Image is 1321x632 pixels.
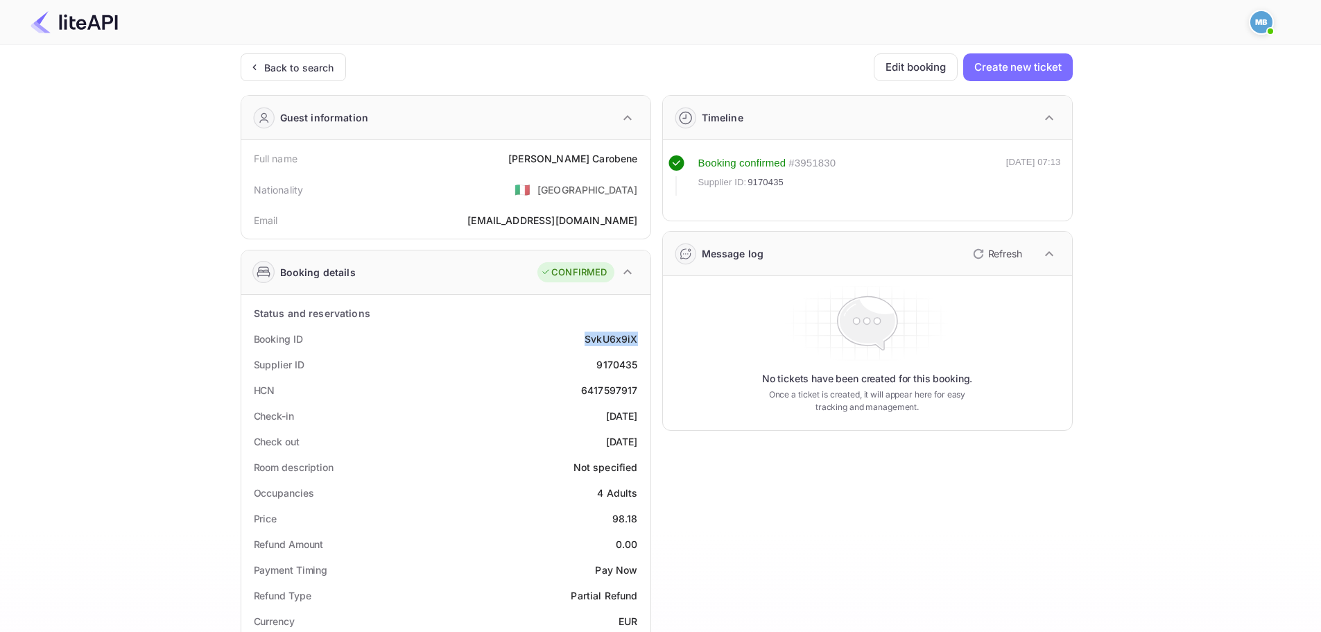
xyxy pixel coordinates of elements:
div: Message log [702,246,764,261]
div: Booking confirmed [698,155,786,171]
div: Pay Now [595,563,637,577]
div: Refund Amount [254,537,324,552]
div: Check out [254,434,300,449]
div: Guest information [280,110,369,125]
span: United States [515,177,530,202]
div: [GEOGRAPHIC_DATA] [537,182,638,197]
div: Supplier ID [254,357,304,372]
div: 0.00 [616,537,638,552]
img: Mohcine Belkhir [1250,11,1272,33]
div: Price [254,511,277,526]
div: 98.18 [612,511,638,526]
div: CONFIRMED [541,266,607,280]
div: [PERSON_NAME] Carobene [508,151,637,166]
div: Booking details [280,265,356,280]
div: Currency [254,614,295,629]
div: Status and reservations [254,306,370,321]
span: 9170435 [748,176,784,189]
div: # 3951830 [788,155,836,171]
button: Create new ticket [963,53,1072,81]
div: Refund Type [254,588,311,603]
div: Check-in [254,409,294,423]
div: Occupancies [254,486,314,500]
div: 9170435 [596,357,637,372]
p: Once a ticket is created, it will appear here for easy tracking and management. [758,388,977,413]
div: Booking ID [254,332,303,346]
div: Back to search [264,60,334,75]
div: [DATE] [606,409,638,423]
div: Room description [254,460,334,475]
div: [EMAIL_ADDRESS][DOMAIN_NAME] [467,213,637,228]
button: Refresh [965,243,1028,265]
div: Email [254,213,278,228]
div: [DATE] [606,434,638,449]
div: [DATE] 07:13 [1006,155,1061,196]
div: EUR [619,614,637,629]
div: Not specified [573,460,638,475]
button: Edit booking [874,53,958,81]
div: HCN [254,383,275,398]
div: Payment Timing [254,563,328,577]
div: 6417597917 [581,383,638,398]
img: LiteAPI Logo [31,11,118,33]
div: Full name [254,151,297,166]
div: Partial Refund [571,588,637,603]
span: Supplier ID: [698,176,747,189]
div: Nationality [254,182,304,197]
p: No tickets have been created for this booking. [762,372,973,386]
div: Timeline [702,110,743,125]
p: Refresh [988,246,1022,261]
div: 4 Adults [597,486,637,500]
div: SvkU6x9iX [585,332,637,346]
